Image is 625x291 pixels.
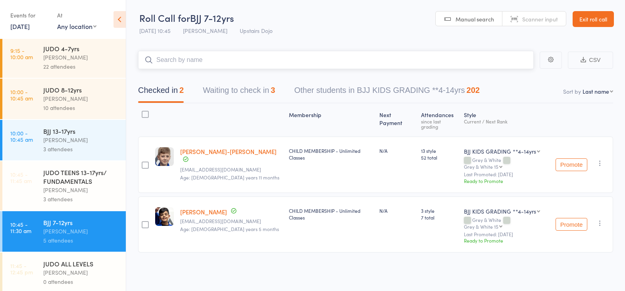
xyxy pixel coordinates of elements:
[10,221,31,234] time: 10:45 - 11:30 am
[180,174,279,181] span: Age: [DEMOGRAPHIC_DATA] years 11 months
[180,167,283,172] small: alexandra.tur90@gmail.com
[464,237,549,244] div: Ready to Promote
[139,11,190,24] span: Roll Call for
[464,119,549,124] div: Current / Next Rank
[379,147,414,154] div: N/A
[421,147,458,154] span: 13 style
[522,15,558,23] span: Scanner input
[2,211,126,252] a: 10:45 -11:30 amBJJ 7-12yrs[PERSON_NAME]5 attendees
[464,177,549,184] div: Ready to Promote
[43,227,119,236] div: [PERSON_NAME]
[464,217,549,229] div: Grey & White
[556,158,587,171] button: Promote
[10,47,33,60] time: 9:15 - 10:00 am
[289,207,373,221] div: CHILD MEMBERSHIP - Unlimited Classes
[155,147,174,166] img: image1713173057.png
[179,86,184,94] div: 2
[10,22,30,31] a: [DATE]
[10,171,32,184] time: 10:45 - 11:45 am
[43,44,119,53] div: JUDO 4-7yrs
[467,86,480,94] div: 202
[138,51,534,69] input: Search by name
[10,130,33,143] time: 10:00 - 10:45 am
[43,195,119,204] div: 3 attendees
[57,9,96,22] div: At
[43,185,119,195] div: [PERSON_NAME]
[2,37,126,78] a: 9:15 -10:00 amJUDO 4-7yrs[PERSON_NAME]22 attendees
[583,87,609,95] div: Last name
[43,168,119,185] div: JUDO TEENS 13-17yrs/ FUNDAMENTALS
[43,62,119,71] div: 22 attendees
[2,161,126,210] a: 10:45 -11:45 amJUDO TEENS 13-17yrs/ FUNDAMENTALS[PERSON_NAME]3 attendees
[155,207,174,226] img: image1710746325.png
[43,259,119,268] div: JUDO ALL LEVELS
[461,107,552,133] div: Style
[286,107,376,133] div: Membership
[43,85,119,94] div: JUDO 8-12yrs
[2,79,126,119] a: 10:00 -10:45 amJUDO 8-12yrs[PERSON_NAME]10 attendees
[2,120,126,160] a: 10:00 -10:45 amBJJ 13-17yrs[PERSON_NAME]3 attendees
[464,164,498,169] div: Grey & White 1S
[464,224,498,229] div: Grey & White 1S
[289,147,373,161] div: CHILD MEMBERSHIP - Unlimited Classes
[43,145,119,154] div: 3 attendees
[43,127,119,135] div: BJJ 13-17yrs
[10,262,33,275] time: 11:45 - 12:45 pm
[43,103,119,112] div: 10 attendees
[183,27,227,35] span: [PERSON_NAME]
[271,86,275,94] div: 3
[464,172,549,177] small: Last Promoted: [DATE]
[203,82,275,103] button: Waiting to check in3
[180,147,277,156] a: [PERSON_NAME]-[PERSON_NAME]
[43,236,119,245] div: 5 attendees
[464,147,536,155] div: BJJ KIDS GRADING **4-14yrs
[43,218,119,227] div: BJJ 7-12yrs
[556,218,587,231] button: Promote
[573,11,614,27] a: Exit roll call
[376,107,417,133] div: Next Payment
[456,15,494,23] span: Manual search
[563,87,581,95] label: Sort by
[57,22,96,31] div: Any location
[294,82,480,103] button: Other students in BJJ KIDS GRADING **4-14yrs202
[180,225,279,232] span: Age: [DEMOGRAPHIC_DATA] years 5 months
[421,119,458,129] div: since last grading
[418,107,461,133] div: Atten­dances
[43,94,119,103] div: [PERSON_NAME]
[421,207,458,214] span: 3 style
[43,135,119,145] div: [PERSON_NAME]
[138,82,184,103] button: Checked in2
[190,11,234,24] span: BJJ 7-12yrs
[464,207,536,215] div: BJJ KIDS GRADING **4-14yrs
[464,231,549,237] small: Last Promoted: [DATE]
[10,89,33,101] time: 10:00 - 10:45 am
[421,214,458,221] span: 7 total
[139,27,171,35] span: [DATE] 10:45
[421,154,458,161] span: 52 total
[43,53,119,62] div: [PERSON_NAME]
[464,157,549,169] div: Grey & White
[180,208,227,216] a: [PERSON_NAME]
[568,52,613,69] button: CSV
[10,9,49,22] div: Events for
[43,268,119,277] div: [PERSON_NAME]
[43,277,119,286] div: 0 attendees
[240,27,273,35] span: Upstairs Dojo
[180,218,283,224] small: t7jas@yahoo.co.uk
[379,207,414,214] div: N/A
